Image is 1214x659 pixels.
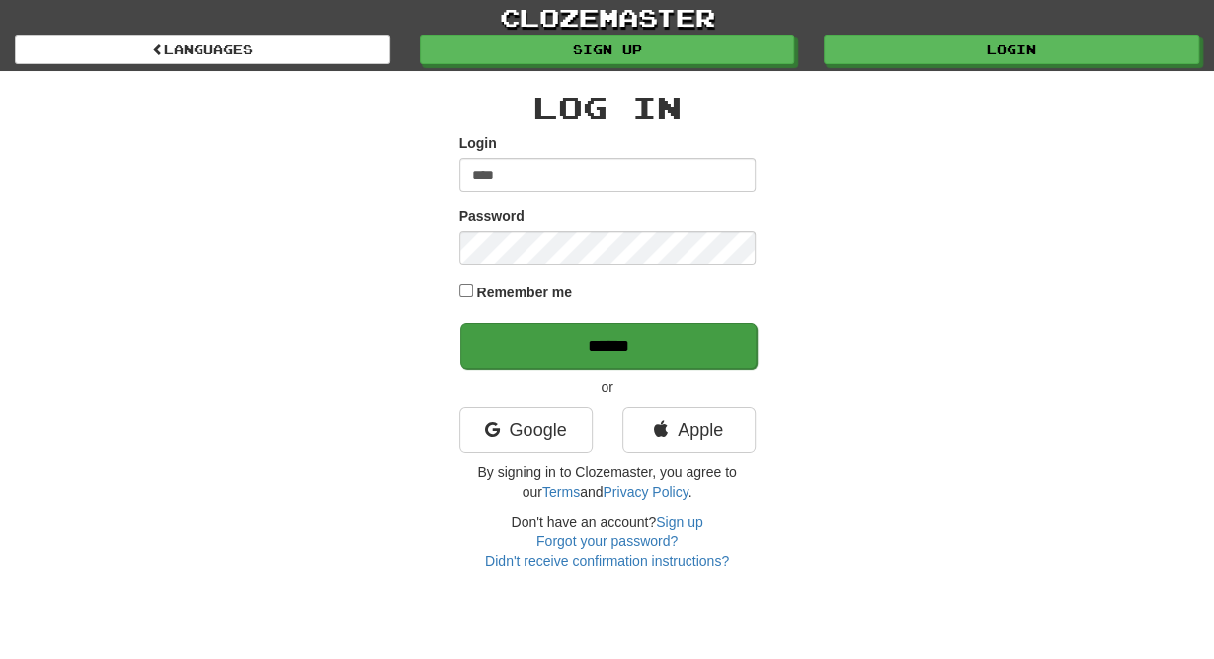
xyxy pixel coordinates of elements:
[420,35,795,64] a: Sign up
[459,512,756,571] div: Don't have an account?
[459,91,756,124] h2: Log In
[459,133,497,153] label: Login
[622,407,756,453] a: Apple
[656,514,702,530] a: Sign up
[476,283,572,302] label: Remember me
[459,407,593,453] a: Google
[459,377,756,397] p: or
[536,534,678,549] a: Forgot your password?
[459,206,525,226] label: Password
[824,35,1199,64] a: Login
[485,553,729,569] a: Didn't receive confirmation instructions?
[542,484,580,500] a: Terms
[15,35,390,64] a: Languages
[459,462,756,502] p: By signing in to Clozemaster, you agree to our and .
[603,484,688,500] a: Privacy Policy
